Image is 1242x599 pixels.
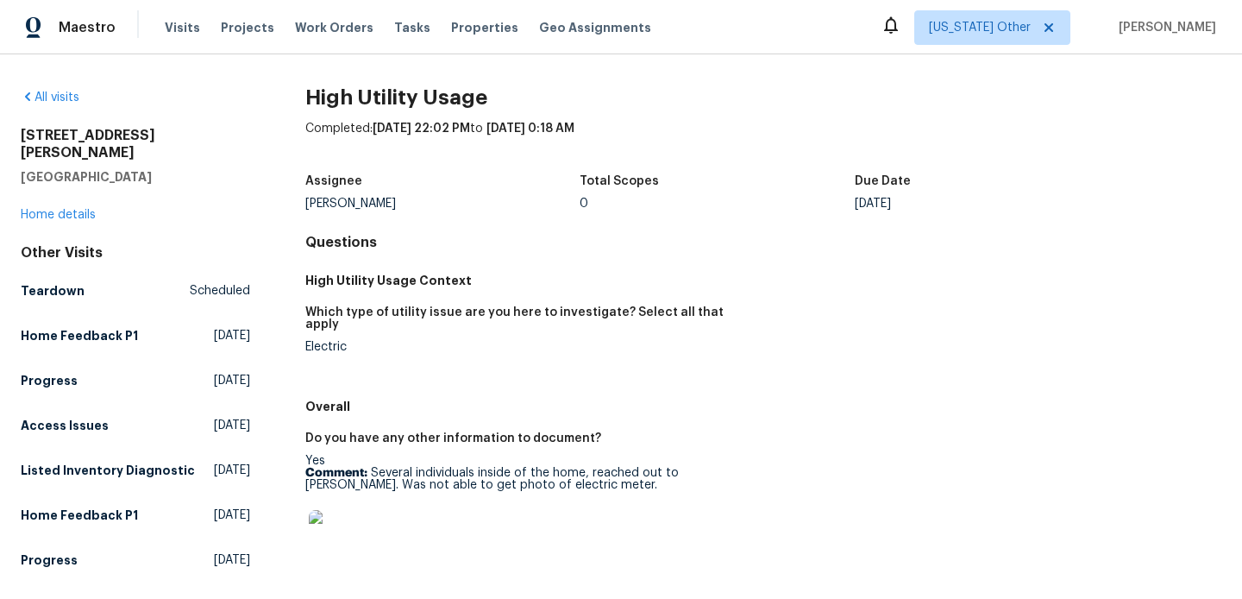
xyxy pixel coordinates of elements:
h5: Total Scopes [580,175,659,187]
h5: Overall [305,398,1221,415]
span: Visits [165,19,200,36]
h5: Home Feedback P1 [21,327,138,344]
a: Home Feedback P1[DATE] [21,500,250,531]
span: [DATE] 22:02 PM [373,123,470,135]
h5: Teardown [21,282,85,299]
h5: [GEOGRAPHIC_DATA] [21,168,250,186]
div: 0 [580,198,855,210]
div: Electric [305,341,750,353]
span: [DATE] [214,372,250,389]
span: [US_STATE] Other [929,19,1031,36]
span: Work Orders [295,19,373,36]
a: All visits [21,91,79,104]
span: [DATE] [214,327,250,344]
h5: Do you have any other information to document? [305,432,601,445]
h5: Home Feedback P1 [21,507,138,524]
b: Comment: [305,467,367,479]
h2: [STREET_ADDRESS][PERSON_NAME] [21,127,250,161]
h5: Assignee [305,175,362,187]
span: [PERSON_NAME] [1112,19,1216,36]
h5: Progress [21,372,78,389]
h4: Questions [305,234,1221,251]
a: Home Feedback P1[DATE] [21,320,250,351]
span: [DATE] 0:18 AM [486,123,574,135]
span: Maestro [59,19,116,36]
a: Progress[DATE] [21,365,250,396]
div: Completed: to [305,120,1221,165]
a: Listed Inventory Diagnostic[DATE] [21,455,250,486]
span: [DATE] [214,417,250,434]
span: Properties [451,19,518,36]
h5: Due Date [855,175,911,187]
h5: Access Issues [21,417,109,434]
a: TeardownScheduled [21,275,250,306]
span: Projects [221,19,274,36]
span: [DATE] [214,462,250,479]
h5: Which type of utility issue are you here to investigate? Select all that apply [305,306,750,331]
a: Home details [21,209,96,221]
span: Tasks [394,22,430,34]
div: Yes [305,455,750,576]
span: [DATE] [214,552,250,569]
h5: High Utility Usage Context [305,272,1221,289]
p: Several individuals inside of the home, reached out to [PERSON_NAME]. Was not able to get photo o... [305,467,750,491]
span: [DATE] [214,507,250,524]
div: [DATE] [855,198,1130,210]
a: Access Issues[DATE] [21,410,250,441]
h5: Listed Inventory Diagnostic [21,462,195,479]
div: [PERSON_NAME] [305,198,580,210]
span: Scheduled [190,282,250,299]
span: Geo Assignments [539,19,651,36]
a: Progress[DATE] [21,545,250,576]
h2: High Utility Usage [305,89,1221,106]
div: Other Visits [21,244,250,262]
h5: Progress [21,552,78,569]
